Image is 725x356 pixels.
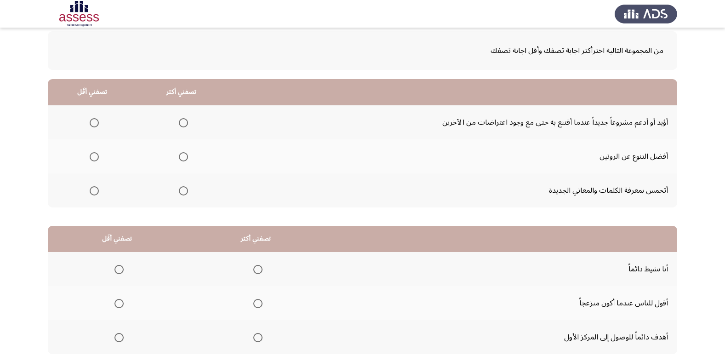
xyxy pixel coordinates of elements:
[48,1,110,27] img: Assessment logo of OCM R1 ASSESS
[175,115,188,130] mat-radio-group: Select an option
[111,295,124,311] mat-radio-group: Select an option
[111,329,124,345] mat-radio-group: Select an option
[615,1,677,27] img: Assess Talent Management logo
[86,149,99,164] mat-radio-group: Select an option
[48,226,187,252] th: تصفني أقَل
[137,79,226,105] th: تصفني أكثر
[187,226,325,252] th: تصفني أكثر
[325,252,677,286] td: أنا نشيط دائماً
[62,43,663,58] span: من المجموعة التالية اخترأكثر اجابة تصفك وأقل اجابة تصفك
[175,183,188,198] mat-radio-group: Select an option
[175,149,188,164] mat-radio-group: Select an option
[48,79,137,105] th: تصفني أقَل
[325,286,677,320] td: أقول للناس عندما أكون منزعجاً
[86,115,99,130] mat-radio-group: Select an option
[250,261,263,277] mat-radio-group: Select an option
[226,139,677,173] td: أفضل التنوع عن الروتين
[226,173,677,207] td: أتحمس بمعرفة الكلمات والمعاني الجديدة
[111,261,124,277] mat-radio-group: Select an option
[86,183,99,198] mat-radio-group: Select an option
[250,295,263,311] mat-radio-group: Select an option
[226,105,677,139] td: أؤيد أو أدعم مشروعاً جديداً عندما أقتنع به حتى مع وجود اعتراضات من الآخرين
[325,320,677,354] td: أهدف دائماً للوصول إلى المركز الأول
[250,329,263,345] mat-radio-group: Select an option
